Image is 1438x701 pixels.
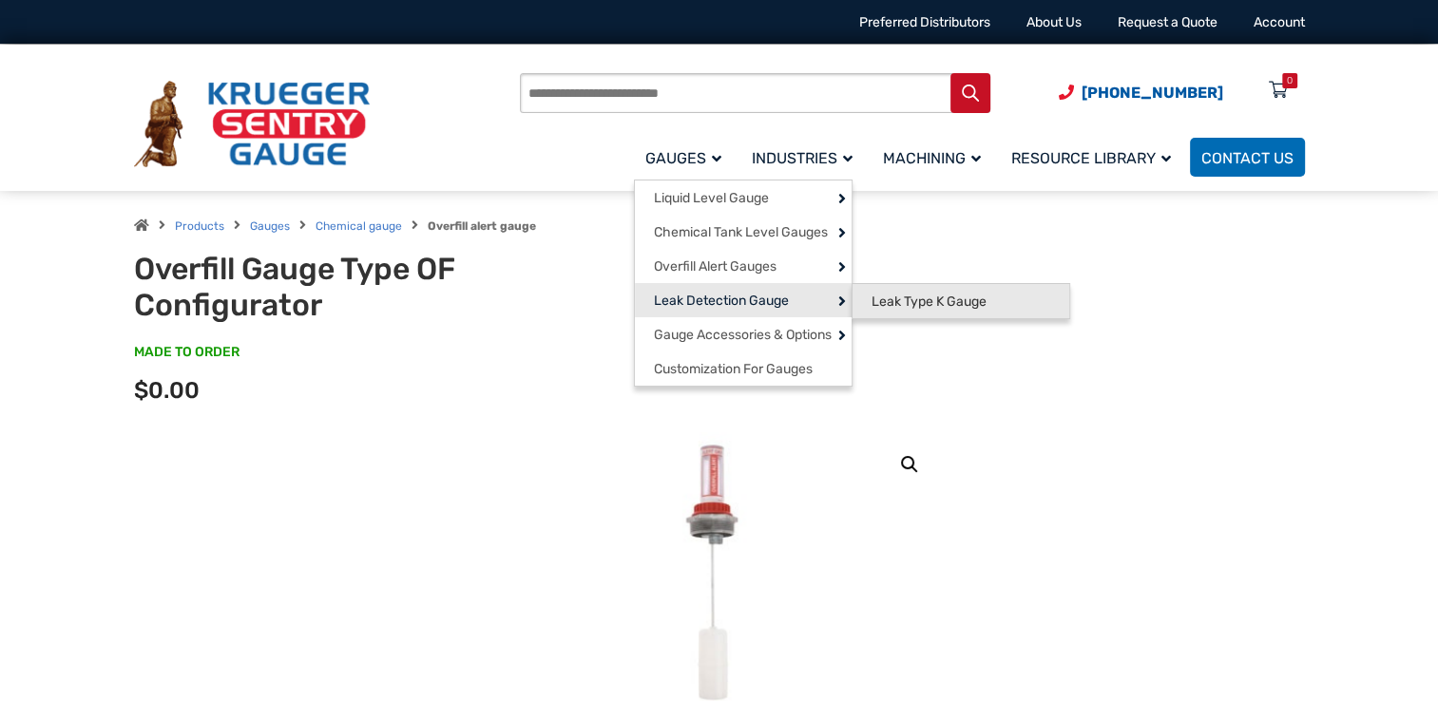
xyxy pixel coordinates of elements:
[1254,14,1305,30] a: Account
[635,351,852,386] a: Customization For Gauges
[654,361,813,378] span: Customization For Gauges
[1190,138,1305,177] a: Contact Us
[316,219,402,233] a: Chemical gauge
[134,343,240,362] span: MADE TO ORDER
[654,258,777,275] span: Overfill Alert Gauges
[134,81,370,168] img: Krueger Sentry Gauge
[1082,84,1223,102] span: [PHONE_NUMBER]
[872,294,987,311] span: Leak Type K Gauge
[175,219,224,233] a: Products
[654,327,832,344] span: Gauge Accessories & Options
[654,293,789,310] span: Leak Detection Gauge
[859,14,990,30] a: Preferred Distributors
[1000,135,1190,180] a: Resource Library
[134,377,200,404] span: $0.00
[1201,149,1294,167] span: Contact Us
[1059,81,1223,104] a: Phone Number (920) 434-8860
[635,317,852,351] a: Gauge Accessories & Options
[892,447,927,482] a: View full-screen image gallery
[635,283,852,317] a: Leak Detection Gauge
[635,249,852,283] a: Overfill Alert Gauges
[752,149,853,167] span: Industries
[883,149,981,167] span: Machining
[134,251,603,324] h1: Overfill Gauge Type OF Configurator
[1011,149,1171,167] span: Resource Library
[645,149,721,167] span: Gauges
[250,219,290,233] a: Gauges
[1118,14,1218,30] a: Request a Quote
[634,135,740,180] a: Gauges
[853,284,1069,318] a: Leak Type K Gauge
[1026,14,1082,30] a: About Us
[635,215,852,249] a: Chemical Tank Level Gauges
[654,190,769,207] span: Liquid Level Gauge
[872,135,1000,180] a: Machining
[1287,73,1293,88] div: 0
[635,180,852,215] a: Liquid Level Gauge
[740,135,872,180] a: Industries
[654,224,828,241] span: Chemical Tank Level Gauges
[428,219,536,233] strong: Overfill alert gauge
